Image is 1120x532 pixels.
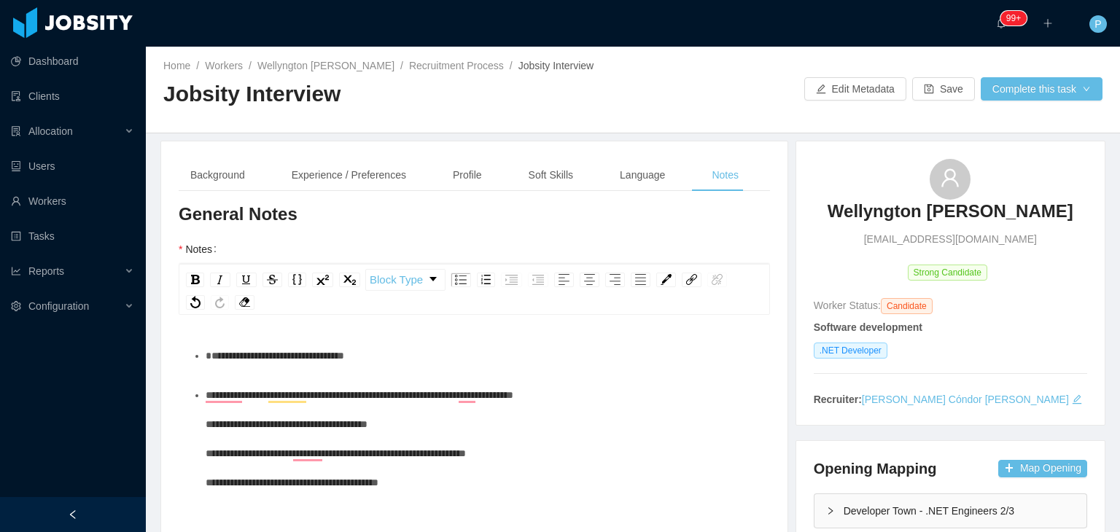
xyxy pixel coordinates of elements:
[707,273,727,287] div: Unlink
[232,295,257,310] div: rdw-remove-control
[864,232,1037,247] span: [EMAIL_ADDRESS][DOMAIN_NAME]
[828,200,1073,232] a: Wellyngton [PERSON_NAME]
[804,77,906,101] button: icon: editEdit Metadata
[235,295,254,310] div: Remove
[205,60,243,71] a: Workers
[1072,394,1082,404] i: icon: edit
[28,300,89,312] span: Configuration
[186,295,205,310] div: Undo
[288,273,306,287] div: Monospace
[814,458,937,479] h4: Opening Mapping
[1000,11,1027,26] sup: 1707
[370,265,423,294] span: Block Type
[682,273,701,287] div: Link
[236,273,257,287] div: Underline
[312,273,333,287] div: Superscript
[11,187,134,216] a: icon: userWorkers
[814,300,881,311] span: Worker Status:
[580,273,599,287] div: Center
[814,343,887,359] span: .NET Developer
[179,203,770,226] h3: General Notes
[339,273,360,287] div: Subscript
[501,273,522,287] div: Indent
[363,269,448,291] div: rdw-block-control
[605,273,625,287] div: Right
[196,60,199,71] span: /
[179,264,770,315] div: rdw-toolbar
[912,77,975,101] button: icon: saveSave
[400,60,403,71] span: /
[1094,15,1101,33] span: P
[448,269,551,291] div: rdw-list-control
[11,82,134,111] a: icon: auditClients
[631,273,650,287] div: Justify
[11,126,21,136] i: icon: solution
[1043,18,1053,28] i: icon: plus
[862,394,1069,405] a: [PERSON_NAME] Cóndor [PERSON_NAME]
[11,266,21,276] i: icon: line-chart
[908,265,987,281] span: Strong Candidate
[11,152,134,181] a: icon: robotUsers
[528,273,548,287] div: Outdent
[451,273,471,287] div: Unordered
[518,60,594,71] span: Jobsity Interview
[881,298,933,314] span: Candidate
[183,269,363,291] div: rdw-inline-control
[814,494,1086,528] div: icon: rightDeveloper Town - .NET Engineers 2/3
[186,273,204,287] div: Bold
[409,60,504,71] a: Recruitment Process
[11,301,21,311] i: icon: setting
[179,243,222,255] label: Notes
[211,295,229,310] div: Redo
[163,60,190,71] a: Home
[981,77,1102,101] button: Complete this taskicon: down
[814,394,862,405] strong: Recruiter:
[441,159,494,192] div: Profile
[365,269,446,291] div: rdw-dropdown
[940,168,960,188] i: icon: user
[998,460,1087,477] button: icon: plusMap Opening
[551,269,653,291] div: rdw-textalign-control
[249,60,252,71] span: /
[700,159,750,192] div: Notes
[510,60,513,71] span: /
[366,270,445,290] a: Block Type
[163,79,633,109] h2: Jobsity Interview
[517,159,585,192] div: Soft Skills
[183,295,232,310] div: rdw-history-control
[262,273,282,287] div: Strikethrough
[28,265,64,277] span: Reports
[280,159,418,192] div: Experience / Preferences
[608,159,677,192] div: Language
[814,321,922,333] strong: Software development
[11,47,134,76] a: icon: pie-chartDashboard
[477,273,495,287] div: Ordered
[179,159,257,192] div: Background
[11,222,134,251] a: icon: profileTasks
[554,273,574,287] div: Left
[28,125,73,137] span: Allocation
[653,269,679,291] div: rdw-color-picker
[828,200,1073,223] h3: Wellyngton [PERSON_NAME]
[826,506,835,515] i: icon: right
[210,273,230,287] div: Italic
[996,18,1006,28] i: icon: bell
[257,60,394,71] a: Wellyngton [PERSON_NAME]
[679,269,730,291] div: rdw-link-control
